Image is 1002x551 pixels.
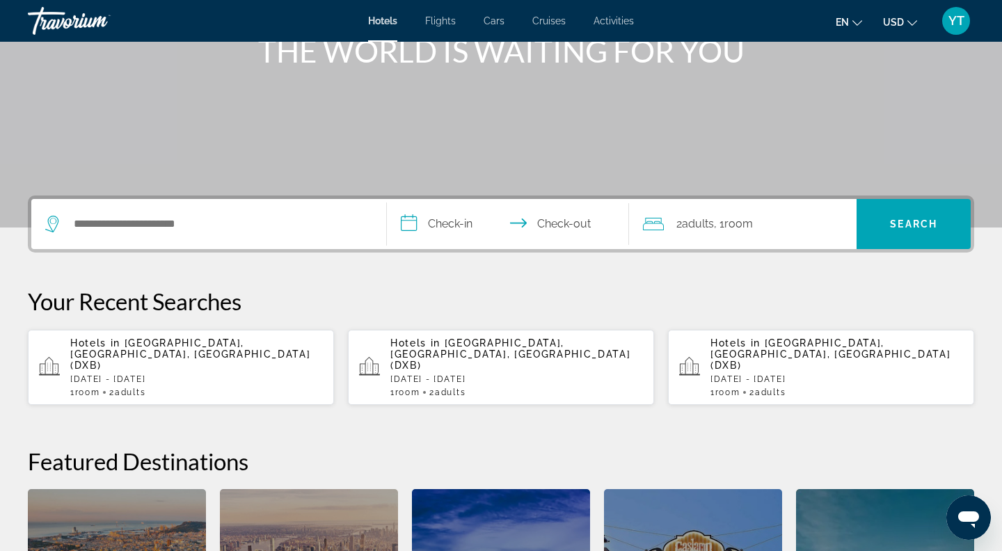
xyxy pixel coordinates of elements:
p: [DATE] - [DATE] [70,374,323,384]
p: Your Recent Searches [28,287,974,315]
iframe: Кнопка запуска окна обмена сообщениями [946,495,991,540]
span: 1 [390,388,420,397]
h1: THE WORLD IS WAITING FOR YOU [240,33,762,69]
button: User Menu [938,6,974,35]
span: 2 [429,388,466,397]
span: [GEOGRAPHIC_DATA], [GEOGRAPHIC_DATA], [GEOGRAPHIC_DATA] (DXB) [710,337,951,371]
span: 1 [70,388,100,397]
span: Hotels in [710,337,761,349]
span: Room [724,217,753,230]
button: Change currency [883,12,917,32]
span: Adults [682,217,714,230]
span: Adults [115,388,145,397]
span: [GEOGRAPHIC_DATA], [GEOGRAPHIC_DATA], [GEOGRAPHIC_DATA] (DXB) [70,337,310,371]
span: Room [75,388,100,397]
span: Room [395,388,420,397]
span: Search [890,218,937,230]
span: [GEOGRAPHIC_DATA], [GEOGRAPHIC_DATA], [GEOGRAPHIC_DATA] (DXB) [390,337,630,371]
span: 2 [109,388,145,397]
button: Change language [836,12,862,32]
span: 2 [749,388,786,397]
button: Hotels in [GEOGRAPHIC_DATA], [GEOGRAPHIC_DATA], [GEOGRAPHIC_DATA] (DXB)[DATE] - [DATE]1Room2Adults [348,329,654,406]
button: Select check in and out date [387,199,629,249]
input: Search hotel destination [72,214,365,234]
button: Hotels in [GEOGRAPHIC_DATA], [GEOGRAPHIC_DATA], [GEOGRAPHIC_DATA] (DXB)[DATE] - [DATE]1Room2Adults [668,329,974,406]
h2: Featured Destinations [28,447,974,475]
button: Search [857,199,971,249]
span: Room [715,388,740,397]
a: Hotels [368,15,397,26]
span: 2 [676,214,714,234]
button: Hotels in [GEOGRAPHIC_DATA], [GEOGRAPHIC_DATA], [GEOGRAPHIC_DATA] (DXB)[DATE] - [DATE]1Room2Adults [28,329,334,406]
span: Hotels in [70,337,120,349]
a: Travorium [28,3,167,39]
span: USD [883,17,904,28]
span: en [836,17,849,28]
p: [DATE] - [DATE] [710,374,963,384]
span: Adults [755,388,786,397]
a: Flights [425,15,456,26]
span: YT [948,14,964,28]
span: Adults [435,388,466,397]
a: Activities [594,15,634,26]
a: Cars [484,15,504,26]
p: [DATE] - [DATE] [390,374,643,384]
div: Search widget [31,199,971,249]
a: Cruises [532,15,566,26]
button: Travelers: 2 adults, 0 children [629,199,857,249]
span: 1 [710,388,740,397]
span: Hotels in [390,337,440,349]
span: , 1 [714,214,753,234]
